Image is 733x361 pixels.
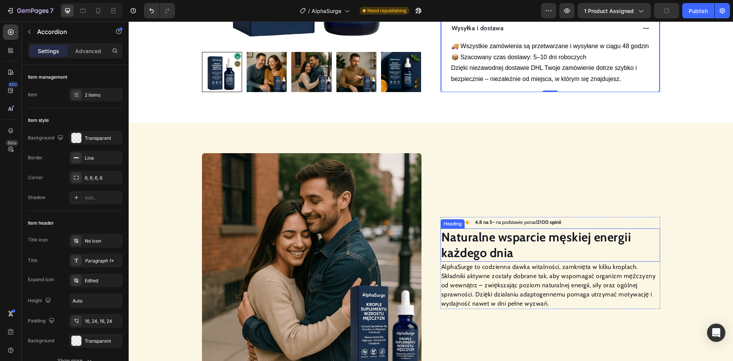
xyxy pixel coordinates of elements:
button: Publish [682,3,714,18]
p: 7 [50,6,53,15]
div: No icon [85,238,121,244]
iframe: Design area [129,21,733,361]
p: Accordion [37,27,102,36]
strong: Naturalne wsparcie męskiej energii każdego dnia [313,208,503,239]
div: Shadow [28,194,45,201]
div: Item header [28,220,54,227]
div: Corner [28,174,43,181]
button: 1 product assigned [578,3,651,18]
div: Beta [6,140,18,146]
div: Height [28,296,53,306]
div: Heading [313,199,334,206]
p: – na podstawie ponad [346,196,433,205]
div: 2 items [85,92,121,99]
div: Transparent [85,135,121,142]
div: Padding [28,316,56,326]
strong: 4,8 na 5 [346,197,363,204]
div: Paragraph 1* [85,257,121,264]
div: Edited [85,277,121,284]
div: Item management [28,74,67,81]
div: Expand icon [28,276,54,283]
div: Title [28,257,37,264]
div: Add... [85,194,121,201]
img: gempages_569554149427905516-57db349e-2407-4788-823b-15b83087b82c.png [73,132,293,351]
input: Auto [69,294,122,308]
div: Line [85,155,121,162]
div: Border [28,154,43,161]
span: 1 product assigned [584,7,634,15]
p: Dzięki niezawodnej dostawie DHL Twoje zamówienie dotrze szybko i bezpiecznie – niezależnie od mie... [323,41,521,63]
p: Settings [38,47,59,55]
p: AlphaSurge to codzienna dawka witalności, zamknięta w kilku kroplach. Składniki aktywne zostały d... [313,241,531,287]
div: Item [28,91,37,98]
div: Background [28,337,54,344]
div: Transparent [85,338,121,345]
span: / [308,7,310,15]
span: AlphaSurge [312,7,341,15]
div: Item style [28,117,49,124]
span: Need republishing [367,7,406,14]
div: Publish [689,7,708,15]
div: Undo/Redo [144,3,175,18]
p: Advanced [75,47,101,55]
div: 16, 24, 16, 24 [85,318,121,325]
div: 450 [7,81,18,87]
div: 6, 6, 6, 6 [85,175,121,181]
div: Open Intercom Messenger [707,324,725,342]
div: Background [28,133,65,143]
strong: 2100 opinii [408,197,433,204]
div: Title icon [28,236,48,243]
button: 7 [3,3,57,18]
